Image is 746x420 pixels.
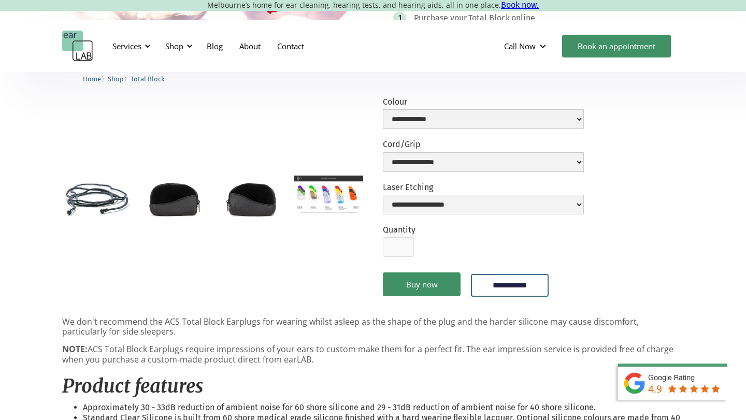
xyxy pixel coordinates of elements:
div: Call Now [496,31,557,62]
a: open lightbox [62,176,131,221]
a: About [231,31,269,61]
div: Services [106,31,154,62]
a: open lightbox [294,176,363,214]
a: home [62,31,93,62]
a: Buy now [383,272,461,296]
label: Laser Etching [383,182,584,192]
div: 1 [398,14,401,22]
div: Purchase your [414,13,467,23]
label: Colour [383,97,584,107]
li: 〉 [83,74,108,84]
span: Shop [108,75,124,83]
div: Shop [159,31,196,62]
label: Cord/Grip [383,139,584,149]
div: Shop [165,41,183,51]
p: We don't recommend the ACS Total Block Earplugs for wearing whilst asleep as the shape of the plu... [62,317,684,337]
a: Home [83,74,101,83]
li: 〉 [108,74,131,84]
div: Call Now [504,41,536,51]
label: Quantity [383,225,415,235]
a: Blog [198,31,231,61]
em: Product features [62,374,203,398]
a: open lightbox [139,176,208,221]
li: Approximately 30 - 33dB reduction of ambient noise for 60 shore silicone and 29 - 31dB reduction ... [83,402,684,413]
div: Services [112,41,141,51]
div: Total Block [468,13,510,23]
span: Total Block [131,75,165,83]
a: Contact [269,31,312,61]
strong: NOTE: [62,343,88,355]
a: Shop [108,74,124,83]
a: open lightbox [217,176,286,221]
span: Home [83,75,101,83]
p: ACS Total Block Earplugs require impressions of your ears to custom make them for a perfect fit. ... [62,344,684,364]
div: online [511,13,535,23]
a: Total Block [131,74,165,83]
a: Book an appointment [562,35,671,57]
